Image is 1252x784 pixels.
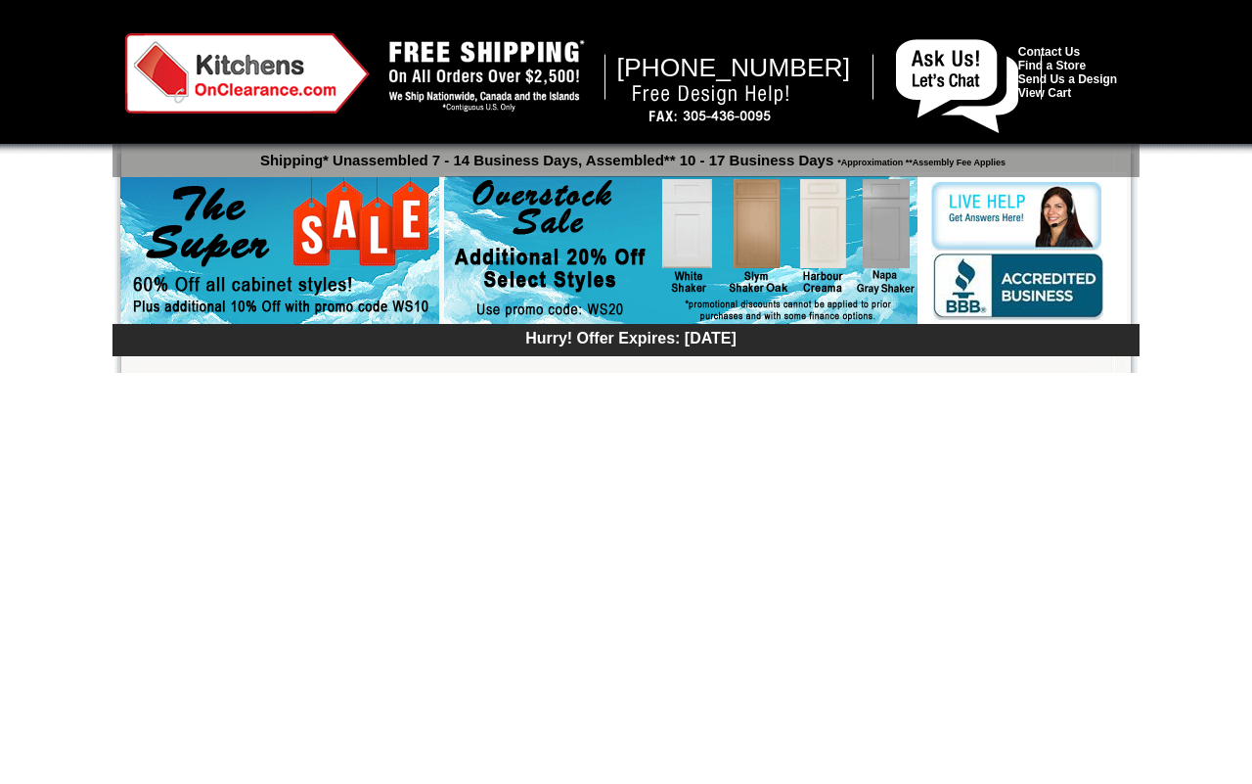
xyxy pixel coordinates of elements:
[122,327,1140,347] div: Hurry! Offer Expires: [DATE]
[1018,59,1086,72] a: Find a Store
[833,153,1006,167] span: *Approximation **Assembly Fee Applies
[1018,45,1080,59] a: Contact Us
[1018,72,1117,86] a: Send Us a Design
[1018,86,1071,100] a: View Cart
[125,33,370,114] img: Kitchens on Clearance Logo
[617,53,851,82] span: [PHONE_NUMBER]
[122,143,1140,168] p: Shipping* Unassembled 7 - 14 Business Days, Assembled** 10 - 17 Business Days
